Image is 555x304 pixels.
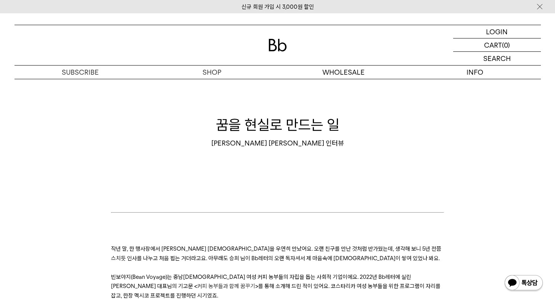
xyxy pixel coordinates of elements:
img: 카카오톡 채널 1:1 채팅 버튼 [504,274,544,293]
p: WHOLESALE [278,66,409,79]
a: LOGIN [453,25,541,38]
span: 작년 말, 한 행사장에서 [PERSON_NAME] [DEMOGRAPHIC_DATA]을 우연히 만났어요. 오랜 친구를 만난 것처럼 반가웠는데, 생각해 보니 5년 전쯤 스치듯 인... [111,245,441,261]
p: (0) [502,38,510,51]
div: [PERSON_NAME] [PERSON_NAME] 인터뷰 [14,139,541,148]
a: 신규 회원 가입 시 3,000원 할인 [241,3,314,10]
a: 커피 농부들과 함께 꿈꾸기 [197,283,255,290]
p: INFO [409,66,541,79]
span: >를 통해 소개해 드린 적이 있어요. 코스타리카 여성 농부들을 위한 프로그램이 자리를 잡고, 한창 멕시코 프로젝트를 진행하던 시기였죠. [111,283,441,299]
img: 로고 [269,39,287,51]
p: CART [484,38,502,51]
a: CART (0) [453,38,541,52]
span: 빈보야지(Bean Voyage)는 중남[DEMOGRAPHIC_DATA] 여성 커피 농부들의 자립을 돕는 사회적 기업이에요. 2022년 Bb레터에 실린 [PERSON_NAME]... [111,274,411,290]
h1: 꿈을 현실로 만드는 일 [14,115,541,135]
a: SHOP [146,66,278,79]
a: SUBSCRIBE [14,66,146,79]
p: SEARCH [483,52,511,65]
p: LOGIN [486,25,508,38]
